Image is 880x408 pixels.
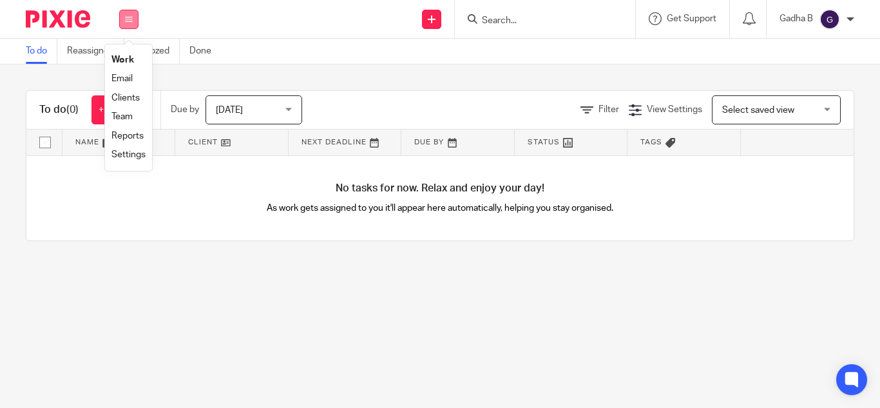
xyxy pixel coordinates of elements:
a: Clients [111,93,140,102]
input: Search [481,15,597,27]
span: Filter [598,105,619,114]
p: As work gets assigned to you it'll appear here automatically, helping you stay organised. [233,202,647,215]
a: Work [111,55,134,64]
a: To do [26,39,57,64]
a: Done [189,39,221,64]
span: (0) [66,104,79,115]
a: Reports [111,131,144,141]
img: Pixie [26,10,90,28]
a: Settings [111,150,146,159]
h1: To do [39,103,79,117]
h4: No tasks for now. Relax and enjoy your day! [26,182,854,195]
p: Gadha B [780,12,813,25]
span: [DATE] [216,106,243,115]
span: Tags [640,139,662,146]
a: Email [111,74,133,83]
img: svg%3E [819,9,840,30]
span: Select saved view [722,106,794,115]
a: Reassigned [67,39,124,64]
p: Due by [171,103,199,116]
a: + Add task [91,95,148,124]
span: Get Support [667,14,716,23]
a: Team [111,112,133,121]
span: View Settings [647,105,702,114]
a: Snoozed [134,39,180,64]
